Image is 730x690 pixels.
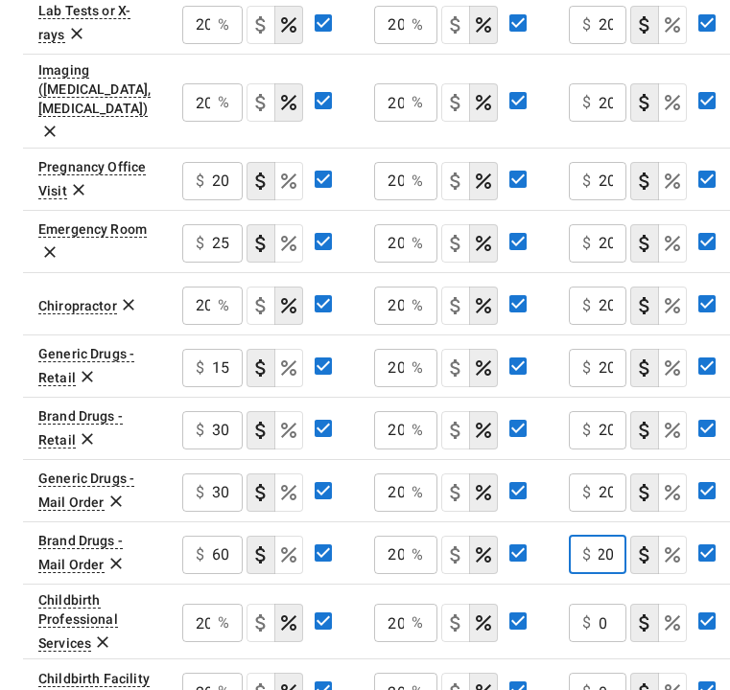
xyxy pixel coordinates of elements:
div: cost type [441,6,498,44]
button: coinsurance [469,287,498,325]
button: coinsurance [274,224,303,263]
svg: Select if this service charges coinsurance, a percentage of the medical expense that you pay to y... [472,294,495,317]
button: copayment [247,473,275,512]
svg: Select if this service charges coinsurance, a percentage of the medical expense that you pay to y... [277,356,300,379]
p: % [218,611,229,634]
div: Lab Tests or X-rays [38,3,130,43]
svg: Select if this service charges coinsurance, a percentage of the medical expense that you pay to y... [277,170,300,193]
svg: Select if this service charges a copay (or copayment), a set dollar amount (e.g. $30) you pay to ... [444,543,467,566]
div: cost type [630,349,687,387]
div: cost type [441,536,498,574]
button: coinsurance [469,604,498,642]
svg: Select if this service charges a copay (or copayment), a set dollar amount (e.g. $30) you pay to ... [633,356,656,379]
div: cost type [247,287,303,325]
svg: Select if this service charges a copay (or copayment), a set dollar amount (e.g. $30) you pay to ... [444,481,467,504]
button: copayment [630,411,659,449]
button: coinsurance [658,83,687,122]
button: copayment [247,604,275,642]
svg: Select if this service charges a copay (or copayment), a set dollar amount (e.g. $30) you pay to ... [633,543,656,566]
div: cost type [247,536,303,574]
button: copayment [441,411,470,449]
div: cost type [247,473,303,512]
button: coinsurance [274,83,303,122]
div: 90 day supply of generic drugs delivered via mail. Over 80% of drug purchases are for generic drugs. [38,471,134,511]
div: Prenatal care visits for routine pregnancy monitoring and checkups throughout pregnancy. [38,159,146,199]
svg: Select if this service charges coinsurance, a percentage of the medical expense that you pay to y... [472,481,495,504]
svg: Select if this service charges a copay (or copayment), a set dollar amount (e.g. $30) you pay to ... [444,13,467,36]
button: copayment [630,224,659,263]
button: coinsurance [469,349,498,387]
button: coinsurance [274,536,303,574]
div: Emergency Room [38,221,147,238]
button: copayment [441,6,470,44]
p: $ [582,13,591,36]
button: copayment [630,287,659,325]
button: coinsurance [274,411,303,449]
svg: Select if this service charges a copay (or copayment), a set dollar amount (e.g. $30) you pay to ... [444,91,467,114]
div: cost type [441,83,498,122]
button: copayment [630,6,659,44]
button: copayment [441,473,470,512]
div: cost type [247,349,303,387]
button: coinsurance [658,224,687,263]
svg: Select if this service charges a copay (or copayment), a set dollar amount (e.g. $30) you pay to ... [633,170,656,193]
svg: Select if this service charges coinsurance, a percentage of the medical expense that you pay to y... [661,91,684,114]
svg: Select if this service charges a copay (or copayment), a set dollar amount (e.g. $30) you pay to ... [249,232,272,255]
svg: Select if this service charges coinsurance, a percentage of the medical expense that you pay to y... [661,611,684,634]
button: coinsurance [469,473,498,512]
button: copayment [441,162,470,200]
div: cost type [441,473,498,512]
svg: Select if this service charges coinsurance, a percentage of the medical expense that you pay to y... [277,543,300,566]
button: coinsurance [658,536,687,574]
svg: Select if this service charges a copay (or copayment), a set dollar amount (e.g. $30) you pay to ... [444,232,467,255]
p: $ [582,419,591,442]
p: % [412,170,423,193]
p: % [412,91,423,114]
div: cost type [630,224,687,263]
button: copayment [441,83,470,122]
svg: Select if this service charges coinsurance, a percentage of the medical expense that you pay to y... [472,170,495,193]
svg: Select if this service charges a copay (or copayment), a set dollar amount (e.g. $30) you pay to ... [249,419,272,442]
p: % [412,356,423,379]
button: copayment [630,473,659,512]
p: % [218,91,229,114]
svg: Select if this service charges a copay (or copayment), a set dollar amount (e.g. $30) you pay to ... [249,611,272,634]
button: copayment [630,536,659,574]
svg: Select if this service charges coinsurance, a percentage of the medical expense that you pay to y... [277,481,300,504]
svg: Select if this service charges a copay (or copayment), a set dollar amount (e.g. $30) you pay to ... [249,356,272,379]
div: Brand drugs are less popular and typically more expensive than generic drugs. 30 day supply of br... [38,408,123,448]
div: cost type [630,83,687,122]
div: Professional services provided by doctors, midwives, and other healthcare providers during labor ... [38,592,118,652]
svg: Select if this service charges a copay (or copayment), a set dollar amount (e.g. $30) you pay to ... [444,294,467,317]
button: coinsurance [658,473,687,512]
button: coinsurance [469,411,498,449]
svg: Select if this service charges a copay (or copayment), a set dollar amount (e.g. $30) you pay to ... [444,170,467,193]
div: cost type [630,287,687,325]
button: coinsurance [274,162,303,200]
svg: Select if this service charges coinsurance, a percentage of the medical expense that you pay to y... [472,91,495,114]
svg: Select if this service charges coinsurance, a percentage of the medical expense that you pay to y... [277,232,300,255]
button: coinsurance [469,6,498,44]
svg: Select if this service charges a copay (or copayment), a set dollar amount (e.g. $30) you pay to ... [444,356,467,379]
svg: Select if this service charges coinsurance, a percentage of the medical expense that you pay to y... [277,294,300,317]
button: copayment [247,83,275,122]
svg: Select if this service charges a copay (or copayment), a set dollar amount (e.g. $30) you pay to ... [444,419,467,442]
button: coinsurance [274,6,303,44]
div: cost type [247,162,303,200]
button: coinsurance [274,287,303,325]
button: copayment [247,536,275,574]
div: cost type [441,224,498,263]
svg: Select if this service charges coinsurance, a percentage of the medical expense that you pay to y... [661,419,684,442]
button: copayment [441,224,470,263]
p: $ [582,356,591,379]
p: $ [196,170,204,193]
svg: Select if this service charges a copay (or copayment), a set dollar amount (e.g. $30) you pay to ... [633,481,656,504]
div: cost type [441,287,498,325]
svg: Select if this service charges a copay (or copayment), a set dollar amount (e.g. $30) you pay to ... [249,91,272,114]
button: coinsurance [274,349,303,387]
svg: Select if this service charges a copay (or copayment), a set dollar amount (e.g. $30) you pay to ... [633,419,656,442]
button: coinsurance [658,349,687,387]
p: $ [582,232,591,255]
svg: Select if this service charges coinsurance, a percentage of the medical expense that you pay to y... [472,611,495,634]
button: coinsurance [658,411,687,449]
